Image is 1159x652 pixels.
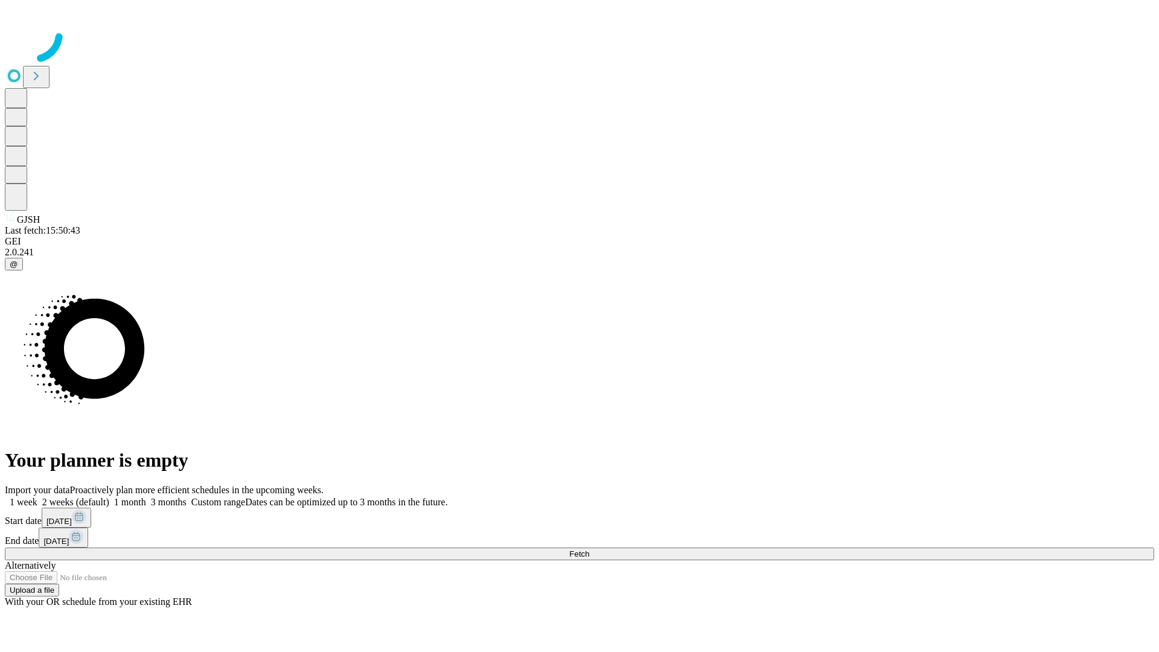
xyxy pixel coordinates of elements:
[39,528,88,548] button: [DATE]
[5,485,70,495] span: Import your data
[70,485,324,495] span: Proactively plan more efficient schedules in the upcoming weeks.
[17,214,40,225] span: GJSH
[5,548,1154,560] button: Fetch
[569,549,589,558] span: Fetch
[42,497,109,507] span: 2 weeks (default)
[46,517,72,526] span: [DATE]
[5,258,23,270] button: @
[5,560,56,570] span: Alternatively
[5,236,1154,247] div: GEI
[151,497,187,507] span: 3 months
[5,584,59,596] button: Upload a file
[42,508,91,528] button: [DATE]
[10,497,37,507] span: 1 week
[10,260,18,269] span: @
[5,449,1154,471] h1: Your planner is empty
[5,225,80,235] span: Last fetch: 15:50:43
[191,497,245,507] span: Custom range
[114,497,146,507] span: 1 month
[245,497,447,507] span: Dates can be optimized up to 3 months in the future.
[5,528,1154,548] div: End date
[5,508,1154,528] div: Start date
[43,537,69,546] span: [DATE]
[5,247,1154,258] div: 2.0.241
[5,596,192,607] span: With your OR schedule from your existing EHR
